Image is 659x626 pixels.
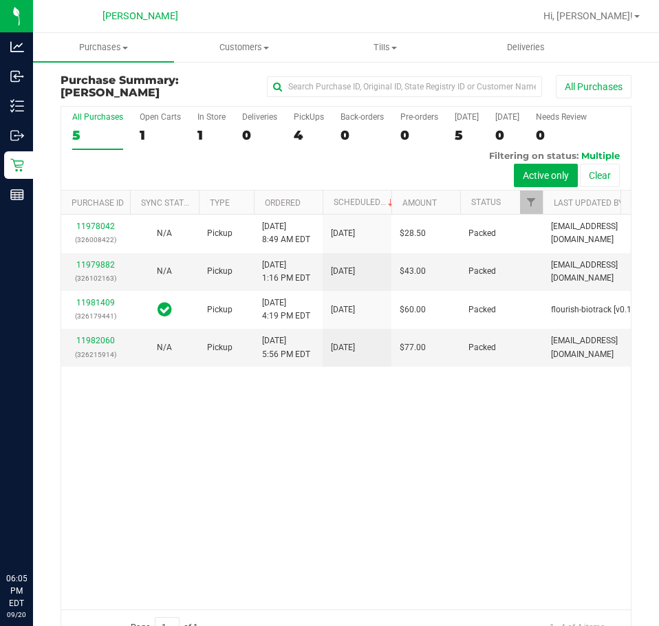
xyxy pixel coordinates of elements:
[10,188,24,202] inline-svg: Reports
[76,260,115,270] a: 11979882
[69,348,122,361] p: (326215914)
[61,86,160,99] span: [PERSON_NAME]
[294,112,324,122] div: PickUps
[175,41,314,54] span: Customers
[157,341,172,354] button: N/A
[141,198,194,208] a: Sync Status
[76,298,115,307] a: 11981409
[10,99,24,113] inline-svg: Inventory
[316,41,455,54] span: Tills
[536,112,587,122] div: Needs Review
[455,112,479,122] div: [DATE]
[488,41,563,54] span: Deliveries
[556,75,631,98] button: All Purchases
[315,33,456,62] a: Tills
[158,300,172,319] span: In Sync
[33,41,174,54] span: Purchases
[72,198,124,208] a: Purchase ID
[267,76,542,97] input: Search Purchase ID, Original ID, State Registry ID or Customer Name...
[6,609,27,620] p: 09/20
[400,127,438,143] div: 0
[72,112,123,122] div: All Purchases
[468,341,496,354] span: Packed
[207,303,233,316] span: Pickup
[341,112,384,122] div: Back-orders
[76,336,115,345] a: 11982060
[400,265,426,278] span: $43.00
[331,227,355,240] span: [DATE]
[210,198,230,208] a: Type
[33,33,174,62] a: Purchases
[10,158,24,172] inline-svg: Retail
[331,341,355,354] span: [DATE]
[468,265,496,278] span: Packed
[400,303,426,316] span: $60.00
[10,69,24,83] inline-svg: Inbound
[76,222,115,231] a: 11978042
[520,191,543,214] a: Filter
[69,233,122,246] p: (326008422)
[400,341,426,354] span: $77.00
[262,259,310,285] span: [DATE] 1:16 PM EDT
[262,296,310,323] span: [DATE] 4:19 PM EDT
[495,112,519,122] div: [DATE]
[61,74,251,98] h3: Purchase Summary:
[580,164,620,187] button: Clear
[14,516,55,557] iframe: Resource center
[69,272,122,285] p: (326102163)
[489,150,579,161] span: Filtering on status:
[334,197,396,207] a: Scheduled
[242,127,277,143] div: 0
[468,227,496,240] span: Packed
[331,303,355,316] span: [DATE]
[402,198,437,208] a: Amount
[495,127,519,143] div: 0
[157,265,172,278] button: N/A
[400,112,438,122] div: Pre-orders
[262,334,310,360] span: [DATE] 5:56 PM EDT
[157,228,172,238] span: Not Applicable
[197,112,226,122] div: In Store
[471,197,501,207] a: Status
[468,303,496,316] span: Packed
[455,127,479,143] div: 5
[157,343,172,352] span: Not Applicable
[554,198,623,208] a: Last Updated By
[514,164,578,187] button: Active only
[69,310,122,323] p: (326179441)
[197,127,226,143] div: 1
[10,129,24,142] inline-svg: Outbound
[265,198,301,208] a: Ordered
[157,266,172,276] span: Not Applicable
[581,150,620,161] span: Multiple
[157,227,172,240] button: N/A
[140,127,181,143] div: 1
[294,127,324,143] div: 4
[207,265,233,278] span: Pickup
[341,127,384,143] div: 0
[242,112,277,122] div: Deliveries
[6,572,27,609] p: 06:05 PM EDT
[536,127,587,143] div: 0
[455,33,596,62] a: Deliveries
[174,33,315,62] a: Customers
[400,227,426,240] span: $28.50
[331,265,355,278] span: [DATE]
[10,40,24,54] inline-svg: Analytics
[551,303,640,316] span: flourish-biotrack [v0.1.0]
[207,227,233,240] span: Pickup
[207,341,233,354] span: Pickup
[102,10,178,22] span: [PERSON_NAME]
[262,220,310,246] span: [DATE] 8:49 AM EDT
[72,127,123,143] div: 5
[543,10,633,21] span: Hi, [PERSON_NAME]!
[140,112,181,122] div: Open Carts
